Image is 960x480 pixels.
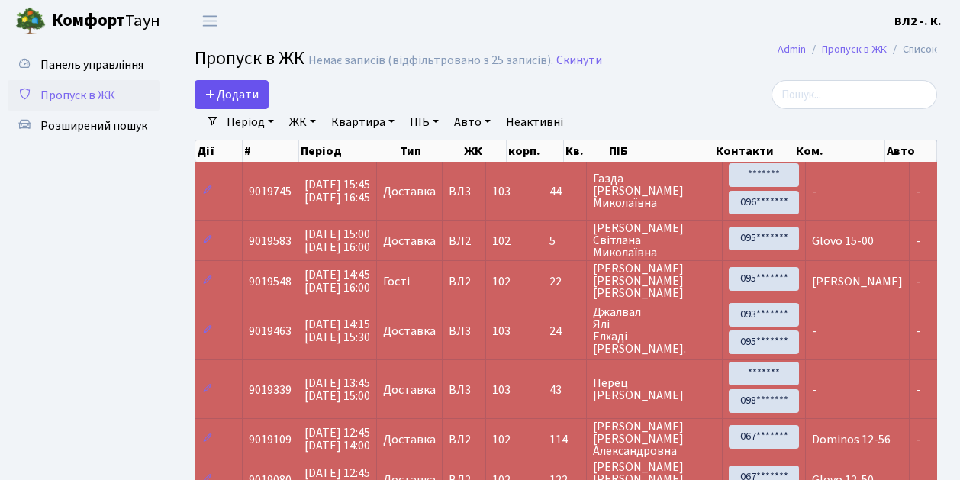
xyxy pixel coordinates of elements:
span: 103 [492,183,511,200]
span: 43 [549,384,580,396]
span: 102 [492,273,511,290]
a: Період [221,109,280,135]
span: Таун [52,8,160,34]
span: ВЛ2 [449,275,479,288]
th: Дії [195,140,243,162]
span: 9019548 [249,273,292,290]
a: Квартира [325,109,401,135]
th: # [243,140,299,162]
a: Скинути [556,53,602,68]
span: ВЛ2 [449,235,479,247]
span: ВЛ2 [449,433,479,446]
span: [DATE] 12:45 [DATE] 14:00 [304,424,370,454]
span: [DATE] 14:15 [DATE] 15:30 [304,316,370,346]
span: 24 [549,325,580,337]
span: [DATE] 14:45 [DATE] 16:00 [304,266,370,296]
a: ЖК [283,109,322,135]
th: Період [299,140,398,162]
span: Розширений пошук [40,118,147,134]
span: - [916,382,920,398]
span: Пропуск в ЖК [40,87,115,104]
a: Неактивні [500,109,569,135]
span: - [812,183,817,200]
span: [PERSON_NAME] [PERSON_NAME] Александровна [593,420,716,457]
span: - [812,382,817,398]
span: 103 [492,323,511,340]
span: Доставка [383,185,436,198]
a: Пропуск в ЖК [822,41,887,57]
span: 9019109 [249,431,292,448]
span: 44 [549,185,580,198]
a: Панель управління [8,50,160,80]
span: 22 [549,275,580,288]
a: Авто [448,109,497,135]
span: - [916,431,920,448]
img: logo.png [15,6,46,37]
span: Доставка [383,325,436,337]
span: 9019745 [249,183,292,200]
span: Пропуск в ЖК [195,45,304,72]
span: Перец [PERSON_NAME] [593,377,716,401]
b: ВЛ2 -. К. [894,13,942,30]
a: ВЛ2 -. К. [894,12,942,31]
span: Доставка [383,384,436,396]
div: Немає записів (відфільтровано з 25 записів). [308,53,553,68]
a: Admin [778,41,806,57]
a: Пропуск в ЖК [8,80,160,111]
span: Газда [PERSON_NAME] Миколаївна [593,172,716,209]
a: Розширений пошук [8,111,160,141]
span: 114 [549,433,580,446]
span: [DATE] 13:45 [DATE] 15:00 [304,375,370,404]
span: [DATE] 15:45 [DATE] 16:45 [304,176,370,206]
span: 103 [492,382,511,398]
span: 5 [549,235,580,247]
span: [PERSON_NAME] [PERSON_NAME] [PERSON_NAME] [593,263,716,299]
span: 9019339 [249,382,292,398]
span: 102 [492,431,511,448]
button: Переключити навігацію [191,8,229,34]
th: Тип [398,140,462,162]
span: ВЛ3 [449,384,479,396]
span: Доставка [383,433,436,446]
span: - [916,183,920,200]
span: [PERSON_NAME] Світлана Миколаївна [593,222,716,259]
span: ВЛ3 [449,185,479,198]
span: 9019463 [249,323,292,340]
th: Авто [885,140,937,162]
th: ЖК [462,140,507,162]
span: Glovo 15-00 [812,233,874,250]
span: - [916,233,920,250]
th: ПІБ [607,140,714,162]
span: 9019583 [249,233,292,250]
span: ВЛ3 [449,325,479,337]
input: Пошук... [772,80,937,109]
span: Гості [383,275,410,288]
b: Комфорт [52,8,125,33]
span: Dominos 12-56 [812,431,891,448]
th: Кв. [564,140,607,162]
th: Ком. [794,140,885,162]
a: Додати [195,80,269,109]
span: Доставка [383,235,436,247]
span: - [916,323,920,340]
a: ПІБ [404,109,445,135]
span: 102 [492,233,511,250]
nav: breadcrumb [755,34,960,66]
span: Додати [205,86,259,103]
span: Панель управління [40,56,143,73]
li: Список [887,41,937,58]
th: корп. [507,140,564,162]
span: Джалвал Ялі Елхаді [PERSON_NAME]. [593,306,716,355]
span: [DATE] 15:00 [DATE] 16:00 [304,226,370,256]
span: - [812,323,817,340]
span: - [916,273,920,290]
th: Контакти [714,140,794,162]
span: [PERSON_NAME] [812,273,903,290]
